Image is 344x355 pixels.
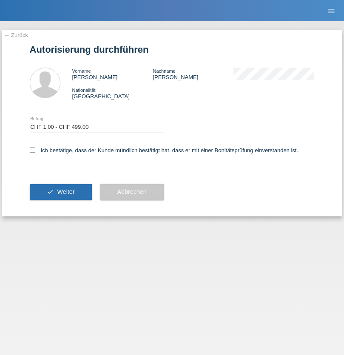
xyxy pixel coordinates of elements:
[72,87,153,99] div: [GEOGRAPHIC_DATA]
[4,32,28,38] a: ← Zurück
[47,188,54,195] i: check
[30,147,299,153] label: Ich bestätige, dass der Kunde mündlich bestätigt hat, dass er mit einer Bonitätsprüfung einversta...
[327,7,335,15] i: menu
[72,68,91,74] span: Vorname
[30,184,92,200] button: check Weiter
[72,68,153,80] div: [PERSON_NAME]
[100,184,164,200] button: Abbrechen
[57,188,74,195] span: Weiter
[117,188,147,195] span: Abbrechen
[30,44,315,55] h1: Autorisierung durchführen
[153,68,233,80] div: [PERSON_NAME]
[323,8,340,13] a: menu
[153,68,175,74] span: Nachname
[72,88,96,93] span: Nationalität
